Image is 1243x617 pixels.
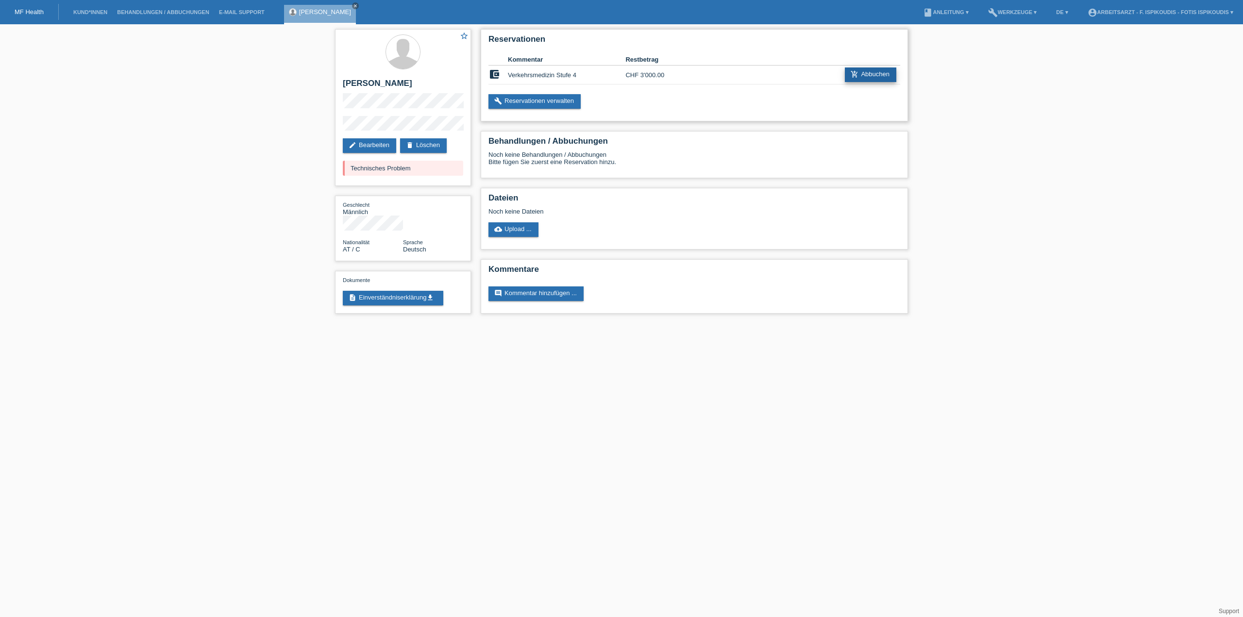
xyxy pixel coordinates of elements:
[352,2,359,9] a: close
[460,32,469,40] i: star_border
[851,70,858,78] i: add_shopping_cart
[488,286,584,301] a: commentKommentar hinzufügen ...
[353,3,358,8] i: close
[494,289,502,297] i: comment
[343,246,360,253] span: Österreich / C / 29.09.2003
[343,79,463,93] h2: [PERSON_NAME]
[299,8,351,16] a: [PERSON_NAME]
[68,9,112,15] a: Kund*innen
[1083,9,1238,15] a: account_circleArbeitsarzt - F. Ispikoudis - Fotis Ispikoudis ▾
[343,202,370,208] span: Geschlecht
[343,277,370,283] span: Dokumente
[406,141,414,149] i: delete
[15,8,44,16] a: MF Health
[494,225,502,233] i: cloud_upload
[488,151,900,173] div: Noch keine Behandlungen / Abbuchungen Bitte fügen Sie zuerst eine Reservation hinzu.
[488,94,581,109] a: buildReservationen verwalten
[112,9,214,15] a: Behandlungen / Abbuchungen
[988,8,998,17] i: build
[1219,608,1239,615] a: Support
[488,193,900,208] h2: Dateien
[625,54,684,66] th: Restbetrag
[508,66,625,84] td: Verkehrsmedizin Stufe 4
[349,141,356,149] i: edit
[343,161,463,176] div: Technisches Problem
[488,68,500,80] i: account_balance_wallet
[460,32,469,42] a: star_border
[343,201,403,216] div: Männlich
[488,208,785,215] div: Noch keine Dateien
[214,9,269,15] a: E-Mail Support
[918,9,973,15] a: bookAnleitung ▾
[400,138,447,153] a: deleteLöschen
[625,66,684,84] td: CHF 3'000.00
[983,9,1042,15] a: buildWerkzeuge ▾
[349,294,356,301] i: description
[403,246,426,253] span: Deutsch
[1051,9,1073,15] a: DE ▾
[343,291,443,305] a: descriptionEinverständniserklärungget_app
[343,138,396,153] a: editBearbeiten
[845,67,896,82] a: add_shopping_cartAbbuchen
[923,8,933,17] i: book
[426,294,434,301] i: get_app
[343,239,370,245] span: Nationalität
[508,54,625,66] th: Kommentar
[403,239,423,245] span: Sprache
[494,97,502,105] i: build
[488,136,900,151] h2: Behandlungen / Abbuchungen
[488,34,900,49] h2: Reservationen
[1088,8,1097,17] i: account_circle
[488,222,538,237] a: cloud_uploadUpload ...
[488,265,900,279] h2: Kommentare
